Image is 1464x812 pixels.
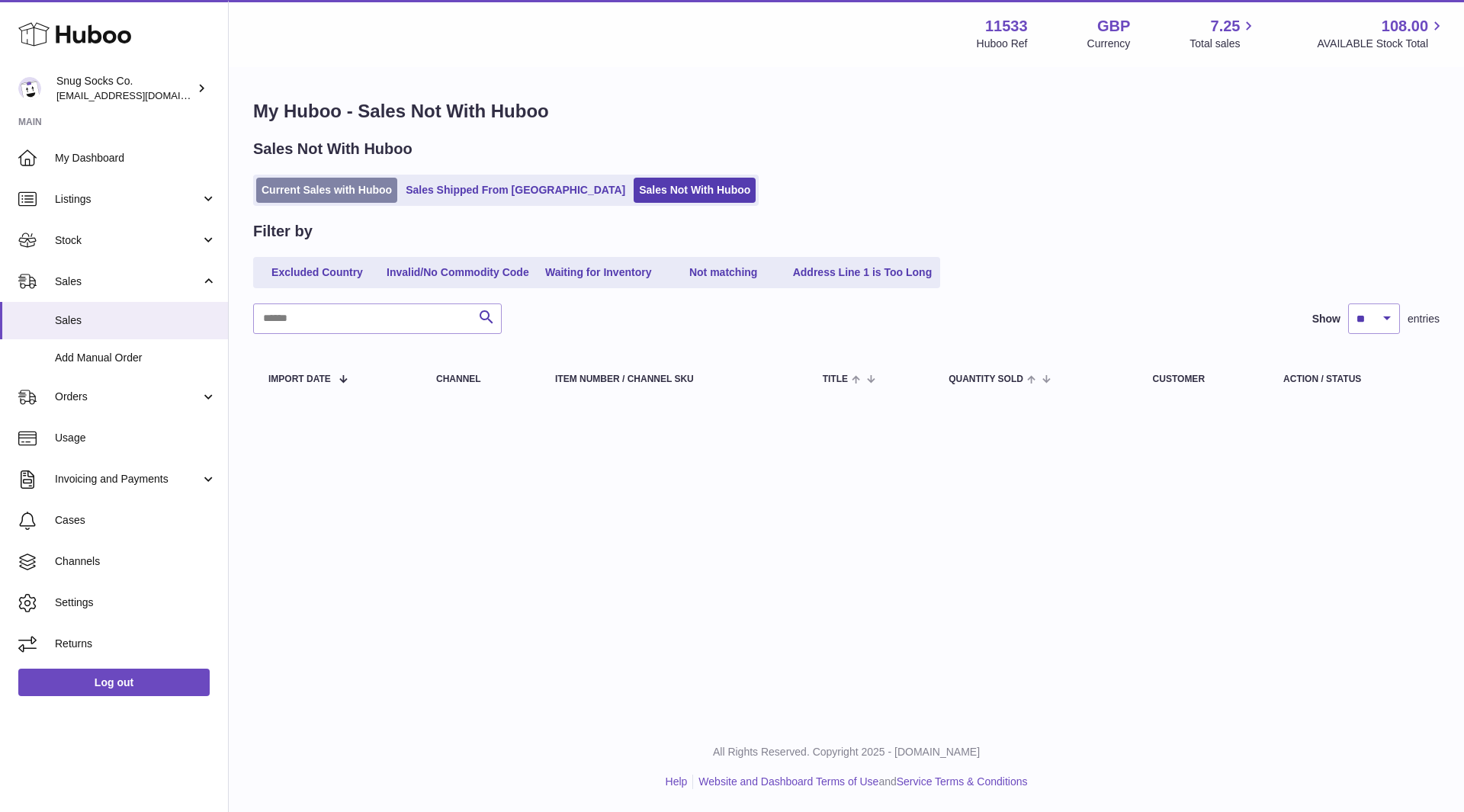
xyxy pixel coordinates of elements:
[18,669,210,696] a: Log out
[977,37,1028,51] div: Huboo Ref
[1283,374,1424,384] div: Action / Status
[256,178,397,203] a: Current Sales with Huboo
[1153,374,1253,384] div: Customer
[55,192,201,207] span: Listings
[538,260,660,285] a: Waiting for Inventory
[55,151,217,165] span: My Dashboard
[1382,16,1428,37] span: 108.00
[1408,312,1440,326] span: entries
[663,260,785,285] a: Not matching
[1189,37,1257,51] span: Total sales
[55,431,217,445] span: Usage
[55,351,217,365] span: Add Manual Order
[693,775,1027,789] li: and
[256,260,378,285] a: Excluded Country
[1312,312,1340,326] label: Show
[55,554,217,569] span: Channels
[1317,37,1446,51] span: AVAILABLE Stock Total
[666,775,688,788] a: Help
[18,77,41,100] img: info@snugsocks.co.uk
[985,16,1028,37] strong: 11533
[268,374,331,384] span: Import date
[1317,16,1446,51] a: 108.00 AVAILABLE Stock Total
[555,374,792,384] div: Item Number / Channel SKU
[1189,16,1257,51] a: 7.25 Total sales
[55,637,217,651] span: Returns
[698,775,878,788] a: Website and Dashboard Terms of Use
[381,260,535,285] a: Invalid/No Commodity Code
[897,775,1028,788] a: Service Terms & Conditions
[56,74,194,103] div: Snug Socks Co.
[634,178,756,203] a: Sales Not With Huboo
[55,313,217,328] span: Sales
[55,472,201,486] span: Invoicing and Payments
[253,139,413,159] h2: Sales Not With Huboo
[56,89,224,101] span: [EMAIL_ADDRESS][DOMAIN_NAME]
[55,513,217,528] span: Cases
[1211,16,1241,37] span: 7.25
[1087,37,1131,51] div: Currency
[241,745,1452,759] p: All Rights Reserved. Copyright 2025 - [DOMAIN_NAME]
[55,274,201,289] span: Sales
[949,374,1023,384] span: Quantity Sold
[1097,16,1130,37] strong: GBP
[823,374,848,384] span: Title
[55,595,217,610] span: Settings
[55,390,201,404] span: Orders
[436,374,525,384] div: Channel
[788,260,938,285] a: Address Line 1 is Too Long
[55,233,201,248] span: Stock
[253,99,1440,124] h1: My Huboo - Sales Not With Huboo
[400,178,631,203] a: Sales Shipped From [GEOGRAPHIC_DATA]
[253,221,313,242] h2: Filter by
